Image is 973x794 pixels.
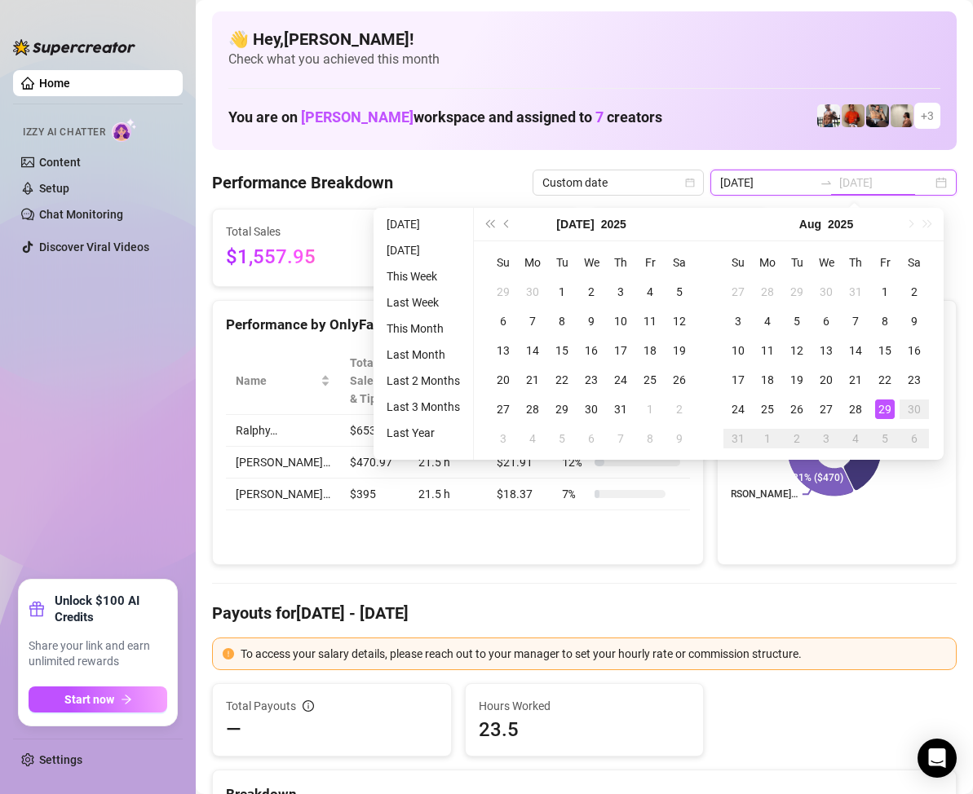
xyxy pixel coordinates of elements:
[723,365,753,395] td: 2025-08-17
[782,365,812,395] td: 2025-08-19
[380,240,467,260] li: [DATE]
[723,248,753,277] th: Su
[904,341,924,360] div: 16
[518,336,547,365] td: 2025-07-14
[606,336,635,365] td: 2025-07-17
[918,739,957,778] div: Open Intercom Messenger
[226,314,690,336] div: Performance by OnlyFans Creator
[552,399,572,419] div: 29
[820,176,833,189] span: swap-right
[816,341,836,360] div: 13
[758,399,777,419] div: 25
[753,336,782,365] td: 2025-08-11
[685,178,695,187] span: calendar
[635,336,665,365] td: 2025-07-18
[723,277,753,307] td: 2025-07-27
[839,174,932,192] input: End date
[39,208,123,221] a: Chat Monitoring
[577,336,606,365] td: 2025-07-16
[498,208,516,240] button: Previous month (PageUp)
[904,429,924,448] div: 6
[728,282,748,302] div: 27
[340,447,409,479] td: $470.97
[582,311,601,331] div: 9
[665,395,694,424] td: 2025-08-02
[577,277,606,307] td: 2025-07-02
[846,311,865,331] div: 7
[595,108,604,126] span: 7
[241,645,946,663] div: To access your salary details, please reach out to your manager to set your hourly rate or commis...
[816,429,836,448] div: 3
[670,429,689,448] div: 9
[55,593,167,625] strong: Unlock $100 AI Credits
[753,248,782,277] th: Mo
[489,395,518,424] td: 2025-07-27
[601,208,626,240] button: Choose a year
[518,395,547,424] td: 2025-07-28
[787,399,807,419] div: 26
[518,307,547,336] td: 2025-07-07
[640,399,660,419] div: 1
[552,429,572,448] div: 5
[841,336,870,365] td: 2025-08-14
[577,365,606,395] td: 2025-07-23
[582,370,601,390] div: 23
[212,602,957,624] h4: Payouts for [DATE] - [DATE]
[816,370,836,390] div: 20
[841,277,870,307] td: 2025-07-31
[900,365,929,395] td: 2025-08-23
[611,399,630,419] div: 31
[380,423,467,443] li: Last Year
[380,345,467,364] li: Last Month
[39,753,82,766] a: Settings
[846,341,865,360] div: 14
[380,214,467,234] li: [DATE]
[547,395,577,424] td: 2025-07-29
[720,174,813,192] input: Start date
[670,311,689,331] div: 12
[758,341,777,360] div: 11
[816,399,836,419] div: 27
[758,429,777,448] div: 1
[582,399,601,419] div: 30
[39,240,149,254] a: Discover Viral Videos
[870,277,900,307] td: 2025-08-01
[606,277,635,307] td: 2025-07-03
[875,282,895,302] div: 1
[870,395,900,424] td: 2025-08-29
[380,293,467,312] li: Last Week
[547,307,577,336] td: 2025-07-08
[380,319,467,338] li: This Month
[828,208,853,240] button: Choose a year
[900,336,929,365] td: 2025-08-16
[841,365,870,395] td: 2025-08-21
[489,277,518,307] td: 2025-06-29
[518,424,547,453] td: 2025-08-04
[812,395,841,424] td: 2025-08-27
[670,341,689,360] div: 19
[665,307,694,336] td: 2025-07-12
[875,399,895,419] div: 29
[820,176,833,189] span: to
[900,395,929,424] td: 2025-08-30
[846,282,865,302] div: 31
[787,370,807,390] div: 19
[817,104,840,127] img: JUSTIN
[350,354,386,408] span: Total Sales & Tips
[611,282,630,302] div: 3
[489,424,518,453] td: 2025-08-03
[577,307,606,336] td: 2025-07-09
[547,277,577,307] td: 2025-07-01
[39,156,81,169] a: Content
[39,77,70,90] a: Home
[635,395,665,424] td: 2025-08-01
[493,429,513,448] div: 3
[226,347,340,415] th: Name
[606,395,635,424] td: 2025-07-31
[841,395,870,424] td: 2025-08-28
[611,429,630,448] div: 7
[875,311,895,331] div: 8
[723,395,753,424] td: 2025-08-24
[841,424,870,453] td: 2025-09-04
[870,307,900,336] td: 2025-08-08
